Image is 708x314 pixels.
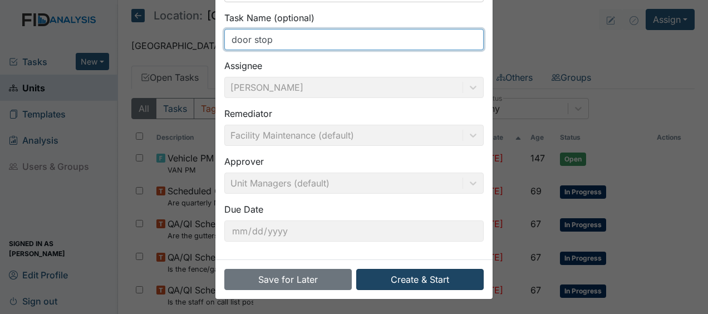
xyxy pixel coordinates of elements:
label: Approver [224,155,264,168]
label: Task Name (optional) [224,11,314,24]
label: Assignee [224,59,262,72]
label: Remediator [224,107,272,120]
label: Due Date [224,203,263,216]
button: Save for Later [224,269,352,290]
button: Create & Start [356,269,484,290]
